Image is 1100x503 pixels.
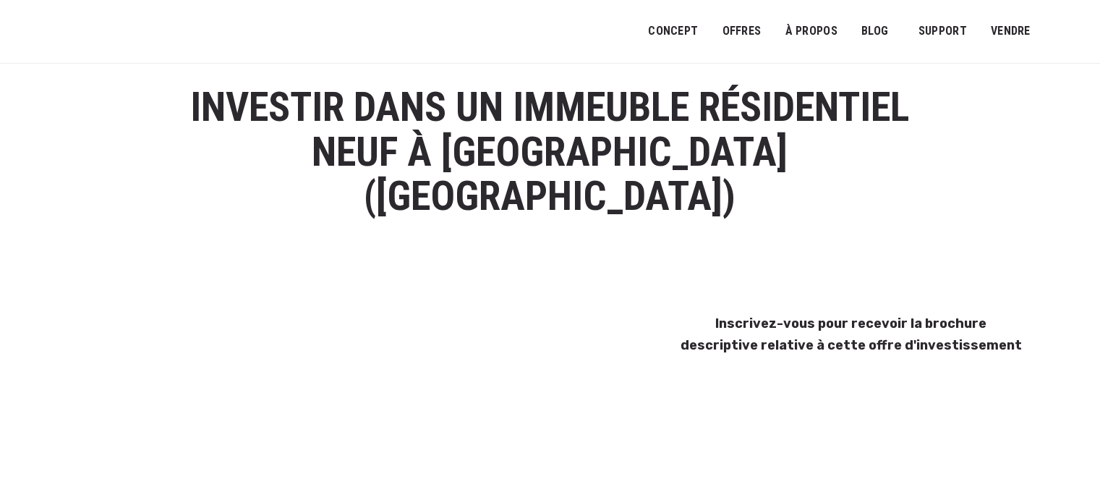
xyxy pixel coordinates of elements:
h1: INVESTIR DANS UN IMMEUBLE RÉSIDENTIEL NEUF à [GEOGRAPHIC_DATA] ([GEOGRAPHIC_DATA]) [183,85,916,219]
a: Blog [852,15,898,48]
a: Passer à [1051,17,1083,45]
img: Français [1060,28,1073,36]
h3: Inscrivez-vous pour recevoir la brochure descriptive relative à cette offre d'investissement [675,313,1026,356]
img: Logo [22,16,134,52]
a: OFFRES [712,15,770,48]
a: À PROPOS [775,15,847,48]
a: Concept [639,15,707,48]
a: SUPPORT [909,15,976,48]
img: top-left-green [639,263,689,313]
a: VENDRE [981,15,1040,48]
nav: Menu principal [648,13,1078,49]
